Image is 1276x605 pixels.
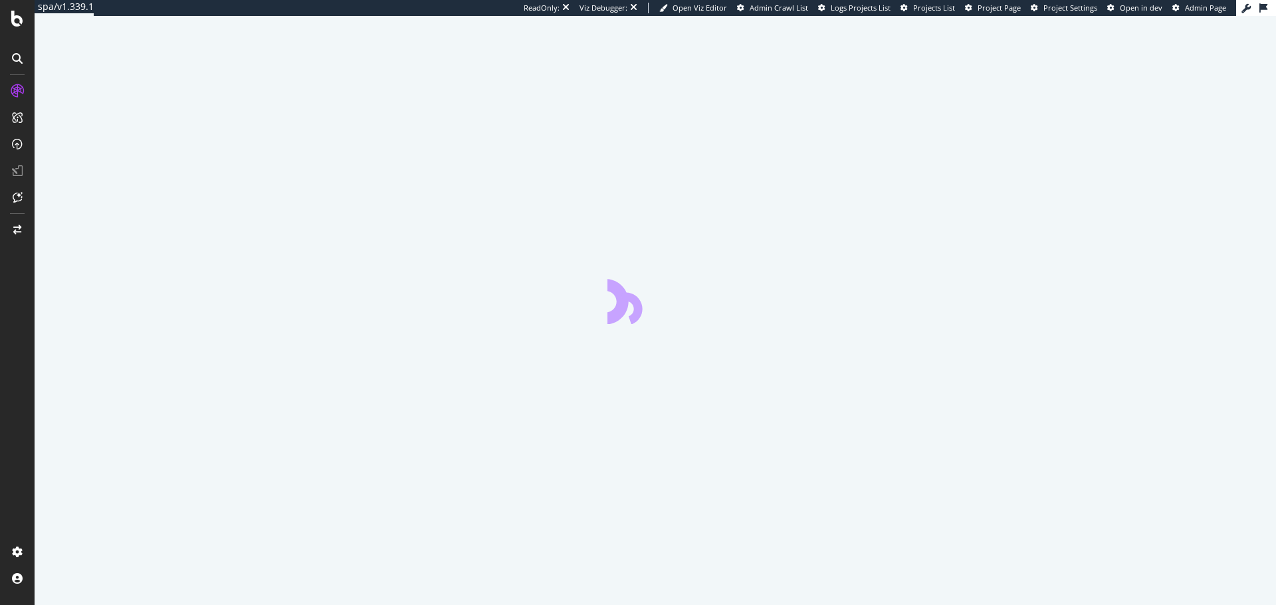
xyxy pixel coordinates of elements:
div: Viz Debugger: [580,3,627,13]
a: Projects List [901,3,955,13]
div: ReadOnly: [524,3,560,13]
a: Admin Page [1172,3,1226,13]
div: animation [607,276,703,324]
a: Logs Projects List [818,3,891,13]
a: Open Viz Editor [659,3,727,13]
span: Open in dev [1120,3,1162,13]
span: Project Settings [1043,3,1097,13]
span: Projects List [913,3,955,13]
span: Admin Crawl List [750,3,808,13]
a: Admin Crawl List [737,3,808,13]
span: Project Page [978,3,1021,13]
a: Open in dev [1107,3,1162,13]
span: Open Viz Editor [673,3,727,13]
a: Project Settings [1031,3,1097,13]
span: Logs Projects List [831,3,891,13]
span: Admin Page [1185,3,1226,13]
a: Project Page [965,3,1021,13]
